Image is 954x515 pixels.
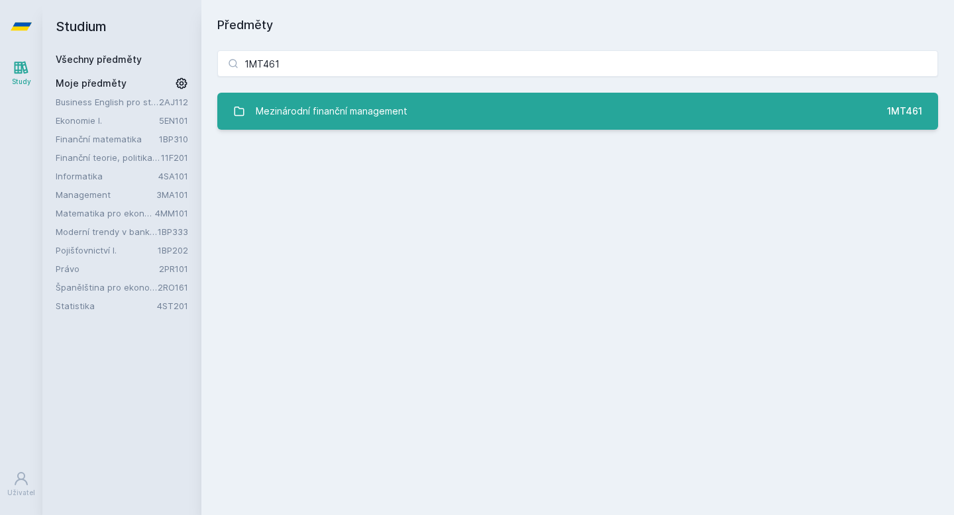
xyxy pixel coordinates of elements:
a: Pojišťovnictví I. [56,244,158,257]
a: Právo [56,262,159,275]
a: Informatika [56,169,158,183]
a: Management [56,188,156,201]
div: Uživatel [7,488,35,498]
a: Matematika pro ekonomy [56,207,155,220]
div: Study [12,77,31,87]
a: 1BP310 [159,134,188,144]
a: Finanční teorie, politika a instituce [56,151,161,164]
a: Všechny předměty [56,54,142,65]
a: Statistika [56,299,157,312]
a: 4ST201 [157,301,188,311]
div: 1MT461 [887,105,922,118]
div: Mezinárodní finanční management [256,98,407,124]
a: 4MM101 [155,208,188,218]
a: Business English pro středně pokročilé 2 (B1) [56,95,159,109]
a: Uživatel [3,464,40,504]
a: 1BP202 [158,245,188,256]
a: 3MA101 [156,189,188,200]
a: Finanční matematika [56,132,159,146]
a: 2AJ112 [159,97,188,107]
a: 2RO161 [158,282,188,293]
a: 1BP333 [158,226,188,237]
h1: Předměty [217,16,938,34]
a: Mezinárodní finanční management 1MT461 [217,93,938,130]
a: 11F201 [161,152,188,163]
input: Název nebo ident předmětu… [217,50,938,77]
span: Moje předměty [56,77,127,90]
a: 2PR101 [159,263,188,274]
a: Study [3,53,40,93]
a: 4SA101 [158,171,188,181]
a: Ekonomie I. [56,114,159,127]
a: 5EN101 [159,115,188,126]
a: Španělština pro ekonomy - základní úroveň 1 (A0/A1) [56,281,158,294]
a: Moderní trendy v bankovnictví a finančním sektoru (v angličtině) [56,225,158,238]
